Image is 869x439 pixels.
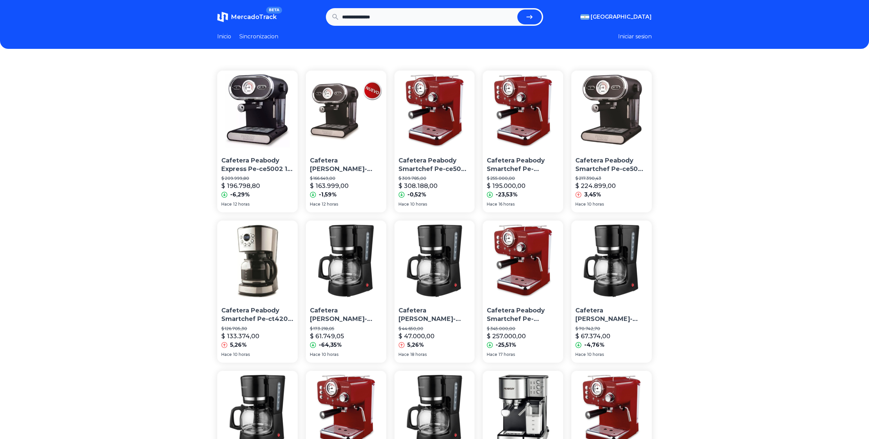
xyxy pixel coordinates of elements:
img: Cafetera Peabody Smartchef Pe-ce5003 Roja 220v [394,71,475,151]
span: Hace [310,202,320,207]
p: $ 224.899,00 [575,181,616,191]
span: 18 horas [410,352,427,357]
span: 12 horas [322,202,338,207]
p: $ 163.999,00 [310,181,349,191]
button: [GEOGRAPHIC_DATA] [580,13,652,21]
span: Hace [221,352,232,357]
p: Cafetera Peabody Smartchef Pe-ce5002 Automática Expreso P1 Color Negro [575,156,648,173]
p: $ 44.650,00 [399,326,471,331]
p: $ 173.218,05 [310,326,382,331]
p: $ 308.188,00 [399,181,438,191]
p: $ 195.000,00 [487,181,525,191]
span: 10 horas [233,352,250,357]
span: Hace [487,352,497,357]
img: Argentina [580,14,589,20]
p: -6,29% [230,191,250,199]
img: Cafetera Peabody Smartchef Pe-ce5003r Automática Roja Expreso 220v [483,221,563,301]
span: Hace [575,352,586,357]
p: $ 345.000,00 [487,326,559,331]
span: Hace [575,202,586,207]
img: Cafetera Peabody Smartchef Pe-ce5003r Express Automática 1lt [483,71,563,151]
img: Cafetera Peabody Pe-ct4205 Semi Automática De Filtro 220v P1 Color Negro [306,221,386,301]
img: Cafetera Peabody Smartchef Pe-ct4207 Automática De Filtro P2 Color Plata [217,221,298,301]
span: 12 horas [233,202,249,207]
span: 10 horas [587,352,604,357]
p: Cafetera Peabody Smartchef Pe-ce5003 Roja 220v [399,156,471,173]
p: Cafetera Peabody Smartchef Pe-ce5003r Express Automática 1lt [487,156,559,173]
span: 16 horas [499,202,515,207]
a: Cafetera Peabody Smartchef Pe-ce5002 Automática Expreso P1 Color NegroCafetera Peabody Smartchef ... [571,71,652,212]
p: $ 196.798,80 [221,181,260,191]
img: Cafetera Peabody Express Pe-ce5002 1 Lts, 15 Bar Flores [217,71,298,151]
p: $ 47.000,00 [399,331,434,341]
img: MercadoTrack [217,12,228,22]
p: -23,53% [496,191,518,199]
p: $ 255.000,00 [487,176,559,181]
a: Cafetera Peabody Smartchef Pe-ce5003r Automática Roja Expreso 220vCafetera Peabody Smartchef Pe-c... [483,221,563,362]
a: Cafetera Peabody Express Pe-ce5002 1 Lts, 15 Bar FloresCafetera Peabody Express Pe-ce5002 1 Lts, ... [217,71,298,212]
p: $ 67.374,00 [575,331,610,341]
a: Sincronizacion [239,33,278,41]
p: Cafetera Peabody Express Pe-ce5002 1 Lts, 15 [PERSON_NAME] [221,156,294,173]
span: BETA [266,7,282,14]
p: Cafetera Peabody Smartchef Pe-ct4207 Automática De Filtro P2 Color Plata [221,306,294,323]
img: Cafetera Peabody Pe-ce5002 1 Lts, 15 Bar [306,71,386,151]
a: Cafetera Peabody Smartchef Pe-ct4207 Automática De Filtro P2 Color PlataCafetera Peabody Smartche... [217,221,298,362]
span: Hace [310,352,320,357]
p: Cafetera [PERSON_NAME]-ct4205 Semi Automática De Filtro 220v P1 Color Negro [575,306,648,323]
span: Hace [221,202,232,207]
img: Cafetera Peabody Smartchef Pe-ce5002 Automática Expreso P1 Color Negro [571,71,652,151]
p: $ 257.000,00 [487,331,526,341]
p: -4,76% [584,341,605,349]
p: $ 133.374,00 [221,331,259,341]
p: $ 166.649,00 [310,176,382,181]
a: Cafetera Peabody Pe-ce5002 1 Lts, 15 Bar Cafetera [PERSON_NAME]-ce5002 1 Lts, 15 Bar$ 166.649,00$... [306,71,386,212]
p: $ 126.705,30 [221,326,294,331]
a: Cafetera Peabody Pe-ct4205 Semi Automática De Filtro 220v P1 Color NegroCafetera [PERSON_NAME]-ct... [571,221,652,362]
p: Cafetera [PERSON_NAME]-ce5002 1 Lts, 15 Bar [310,156,382,173]
span: Hace [399,202,409,207]
a: Cafetera Peabody Smartchef Pe-ce5003 Roja 220v Cafetera Peabody Smartchef Pe-ce5003 Roja 220v$ 30... [394,71,475,212]
p: Cafetera [PERSON_NAME]-ct4205 Semi Automática De Filtro 220v P1 Color Negro [310,306,382,323]
a: Cafetera Peabody Pe-ct4205 Semi Automática De Filtro 220v P1 Color NegroCafetera [PERSON_NAME]-ct... [306,221,386,362]
p: Cafetera [PERSON_NAME]-ct4205 Semi Automática De Filtro 220v P1 Color Negro [399,306,471,323]
p: 3,45% [584,191,601,199]
img: Cafetera Peabody Pe-ct4205 Semi Automática De Filtro 220v P1 Color Negro [394,221,475,301]
p: -25,51% [496,341,516,349]
button: Iniciar sesion [618,33,652,41]
p: -0,52% [407,191,426,199]
span: 10 horas [587,202,604,207]
span: 10 horas [322,352,338,357]
p: 5,26% [407,341,424,349]
a: Cafetera Peabody Pe-ct4205 Semi Automática De Filtro 220v P1 Color NegroCafetera [PERSON_NAME]-ct... [394,221,475,362]
span: MercadoTrack [231,13,277,21]
a: MercadoTrackBETA [217,12,277,22]
p: -64,35% [319,341,342,349]
p: $ 61.749,05 [310,331,344,341]
a: Cafetera Peabody Smartchef Pe-ce5003r Express Automática 1ltCafetera Peabody Smartchef Pe-ce5003r... [483,71,563,212]
img: Cafetera Peabody Pe-ct4205 Semi Automática De Filtro 220v P1 Color Negro [571,221,652,301]
p: $ 309.785,00 [399,176,471,181]
p: $ 217.390,43 [575,176,648,181]
p: $ 70.742,70 [575,326,648,331]
p: Cafetera Peabody Smartchef Pe-ce5003r Automática Roja Expreso 220v [487,306,559,323]
p: $ 209.999,80 [221,176,294,181]
p: -1,59% [319,191,337,199]
span: 10 horas [410,202,427,207]
span: 17 horas [499,352,515,357]
span: [GEOGRAPHIC_DATA] [591,13,652,21]
p: 5,26% [230,341,247,349]
span: Hace [399,352,409,357]
span: Hace [487,202,497,207]
a: Inicio [217,33,231,41]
